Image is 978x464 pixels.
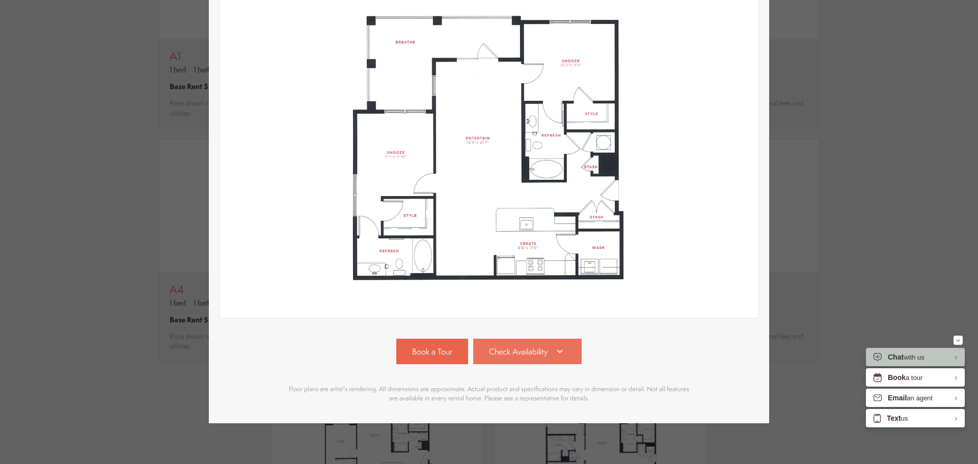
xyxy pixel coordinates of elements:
[489,346,548,358] span: Check Availability
[396,339,468,364] a: Book a Tour
[412,346,452,358] span: Book a Tour
[285,385,693,403] p: Floor plans are artist's rendering. All dimensions are approximate. Actual product and specificat...
[473,339,582,364] a: Check Availability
